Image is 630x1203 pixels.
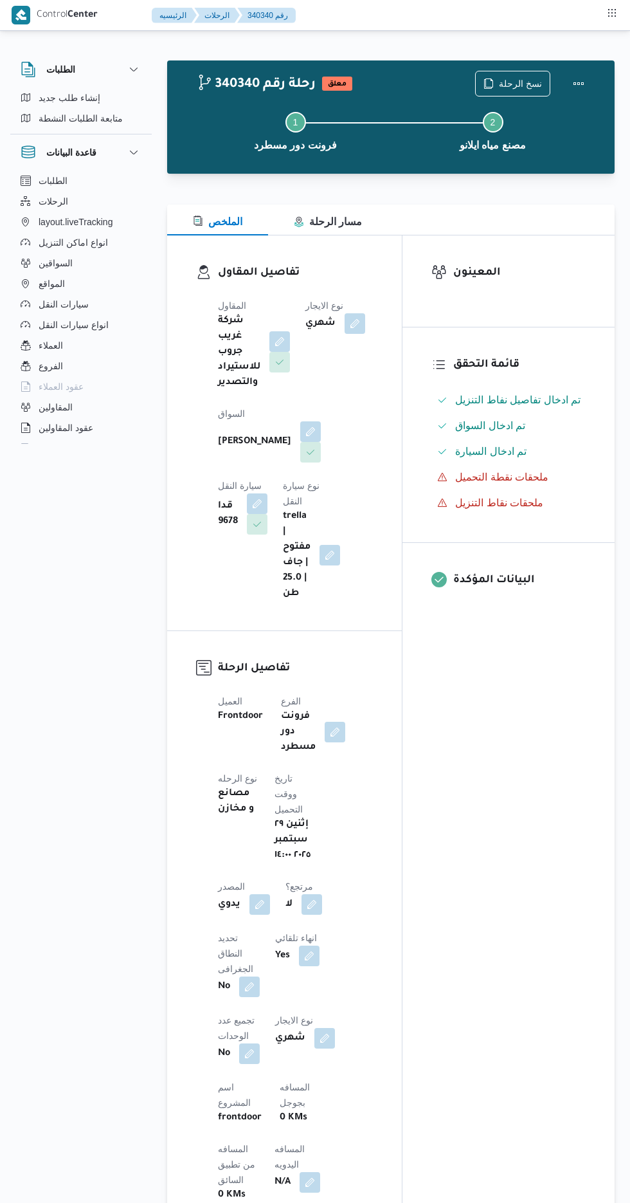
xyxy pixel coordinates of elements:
[67,10,98,21] b: Center
[274,1175,291,1190] b: N/A
[455,446,526,457] span: تم ادخال السيارة
[432,467,586,488] button: ملحقات نقطة التحميل
[218,1015,255,1041] span: تجميع عدد الوحدات
[281,709,316,755] b: فرونت دور مسطرد
[432,390,586,410] button: تم ادخال تفاصيل نفاط التنزيل
[218,1046,230,1061] b: No
[455,420,525,431] span: تم ادخال السواق
[15,212,147,232] button: layout.liveTracking
[285,897,292,912] b: لا
[39,214,113,230] span: layout.liveTracking
[293,117,298,127] span: 1
[322,77,352,91] span: معلق
[39,276,65,291] span: المواقع
[194,8,240,23] button: الرحلات
[218,709,263,724] b: Frontdoor
[460,138,526,153] span: مصنع مياه ايلانو
[15,356,147,376] button: الفروع
[39,338,63,353] span: العملاء
[275,1031,305,1046] b: شهري
[275,1015,313,1025] span: نوع الايجار
[455,497,543,508] span: ملحقات نقاط التنزيل
[15,232,147,253] button: انواع اماكن التنزيل
[218,773,257,784] span: نوع الرحله
[499,76,542,91] span: نسخ الرحلة
[218,1144,255,1185] span: المسافه من تطبيق السائق
[15,108,147,129] button: متابعة الطلبات النشطة
[283,481,319,506] span: نوع سيارة النقل
[455,472,548,482] span: ملحقات نقطة التحميل
[197,96,394,163] button: فرونت دور مسطرد
[39,194,68,209] span: الرحلات
[218,434,291,450] b: [PERSON_NAME]
[46,62,75,77] h3: الطلبات
[15,191,147,212] button: الرحلات
[453,264,586,282] h3: المعينون
[432,416,586,436] button: تم ادخال السواق
[275,948,290,964] b: Yes
[218,499,238,529] b: قدا 9678
[394,96,591,163] button: مصنع مياه ايلانو
[15,294,147,315] button: سيارات النقل
[280,1082,310,1108] span: المسافه بجوجل
[455,495,543,511] span: ملحقات نقاط التنزيل
[15,253,147,273] button: السواقين
[237,8,296,23] button: 340340 رقم
[39,358,63,374] span: الفروع
[455,444,526,459] span: تم ادخال السيارة
[491,117,496,127] span: 2
[280,1110,307,1126] b: 0 KMs
[218,481,262,491] span: سيارة النقل
[453,572,586,589] h3: البيانات المؤكدة
[218,1110,262,1126] b: frontdoor
[218,881,245,892] span: المصدر
[15,397,147,418] button: المقاولين
[15,376,147,397] button: عقود العملاء
[275,933,317,943] span: انهاء تلقائي
[39,235,108,250] span: انواع اماكن التنزيل
[566,71,591,96] button: Actions
[15,418,147,438] button: عقود المقاولين
[283,509,310,601] b: trella | مفتوح | جاف | 25.0 طن
[218,300,246,311] span: المقاول
[39,255,73,271] span: السواقين
[254,138,337,153] span: فرونت دور مسطرد
[152,8,197,23] button: الرئيسيه
[281,696,301,706] span: الفرع
[39,420,93,436] span: عقود المقاولين
[455,418,525,434] span: تم ادخال السواق
[15,315,147,335] button: انواع سيارات النقل
[193,216,242,227] span: الملخص
[305,300,343,311] span: نوع الايجار
[218,897,240,912] b: يدوي
[15,335,147,356] button: العملاء
[218,660,373,677] h3: تفاصيل الرحلة
[218,313,260,390] b: شركة غريب جروب للاستيراد والتصدير
[218,979,230,995] b: No
[218,409,245,419] span: السواق
[10,170,152,449] div: قاعدة البيانات
[455,394,580,405] span: تم ادخال تفاصيل نفاط التنزيل
[274,1144,305,1170] span: المسافه اليدويه
[197,77,316,93] h2: 340340 رحلة رقم
[21,145,141,160] button: قاعدة البيانات
[218,264,373,282] h3: تفاصيل المقاول
[294,216,362,227] span: مسار الرحلة
[39,399,73,415] span: المقاولين
[305,316,336,331] b: شهري
[218,786,256,817] b: مصانع و مخازن
[39,111,123,126] span: متابعة الطلبات النشطة
[432,441,586,462] button: تم ادخال السيارة
[274,773,303,814] span: تاريخ ووقت التحميل
[218,1082,251,1108] span: اسم المشروع
[453,356,586,374] h3: قائمة التحقق
[39,441,92,456] span: اجهزة التليفون
[328,80,346,88] b: معلق
[13,1152,54,1190] iframe: chat widget
[285,881,313,892] span: مرتجع؟
[21,62,141,77] button: الطلبات
[218,696,242,706] span: العميل
[15,273,147,294] button: المواقع
[455,470,548,485] span: ملحقات نقطة التحميل
[39,173,67,188] span: الطلبات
